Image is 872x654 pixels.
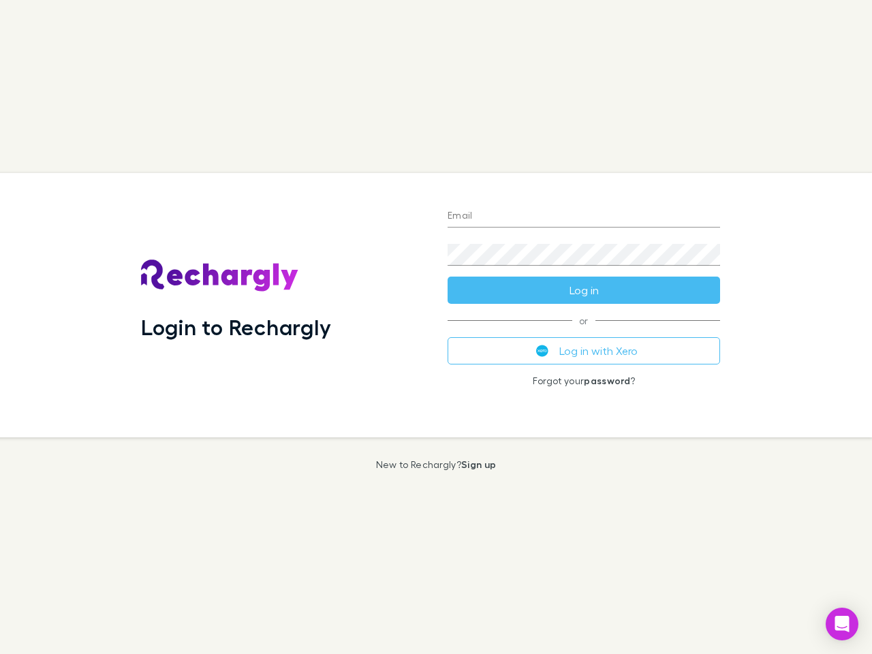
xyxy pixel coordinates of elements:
a: Sign up [461,458,496,470]
img: Rechargly's Logo [141,260,299,292]
a: password [584,375,630,386]
p: New to Rechargly? [376,459,497,470]
span: or [448,320,720,321]
div: Open Intercom Messenger [826,608,858,640]
button: Log in with Xero [448,337,720,364]
img: Xero's logo [536,345,548,357]
p: Forgot your ? [448,375,720,386]
h1: Login to Rechargly [141,314,331,340]
button: Log in [448,277,720,304]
